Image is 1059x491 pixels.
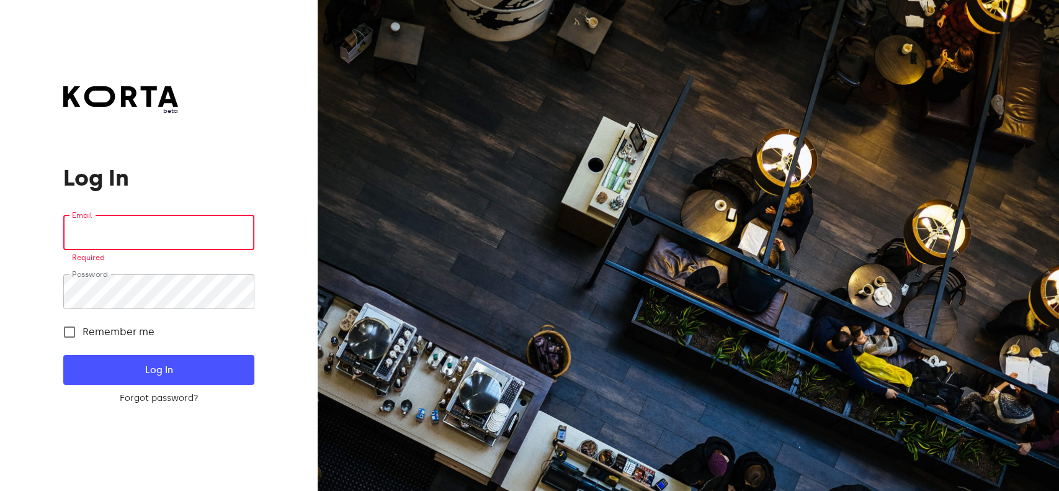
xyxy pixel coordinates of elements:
[63,86,178,115] a: beta
[63,392,254,405] a: Forgot password?
[83,362,234,378] span: Log In
[83,325,154,340] span: Remember me
[63,86,178,107] img: Korta
[72,252,245,264] p: Required
[63,166,254,191] h1: Log In
[63,107,178,115] span: beta
[63,355,254,385] button: Log In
